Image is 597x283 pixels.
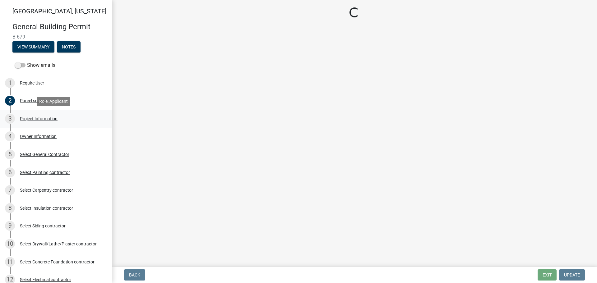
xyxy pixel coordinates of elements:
span: Back [129,272,140,277]
span: Update [564,272,580,277]
div: 11 [5,257,15,267]
div: 3 [5,114,15,124]
wm-modal-confirm: Notes [57,45,81,50]
div: 8 [5,203,15,213]
button: Notes [57,41,81,52]
div: 2 [5,96,15,106]
div: Owner Information [20,134,57,139]
div: Require User [20,81,44,85]
div: Select Concrete Foundation contractor [20,260,95,264]
div: 5 [5,149,15,159]
button: Exit [538,269,557,281]
div: Select Siding contractor [20,224,66,228]
div: Select General Contractor [20,152,69,157]
div: Select Painting contractor [20,170,70,175]
div: Role: Applicant [37,97,70,106]
div: 10 [5,239,15,249]
label: Show emails [15,62,55,69]
div: Project Information [20,116,58,121]
div: 7 [5,185,15,195]
span: B-679 [12,34,99,40]
button: View Summary [12,41,54,52]
div: 4 [5,131,15,141]
h4: General Building Permit [12,22,107,31]
div: Parcel search [20,98,46,103]
div: 6 [5,167,15,177]
wm-modal-confirm: Summary [12,45,54,50]
div: Select Carpentry contractor [20,188,73,192]
div: 9 [5,221,15,231]
div: Select Drywall/Lathe/Plaster contractor [20,242,97,246]
span: [GEOGRAPHIC_DATA], [US_STATE] [12,7,106,15]
div: 1 [5,78,15,88]
button: Back [124,269,145,281]
div: Select Insulation contractor [20,206,73,210]
div: Select Electrical contractor [20,277,71,282]
button: Update [559,269,585,281]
